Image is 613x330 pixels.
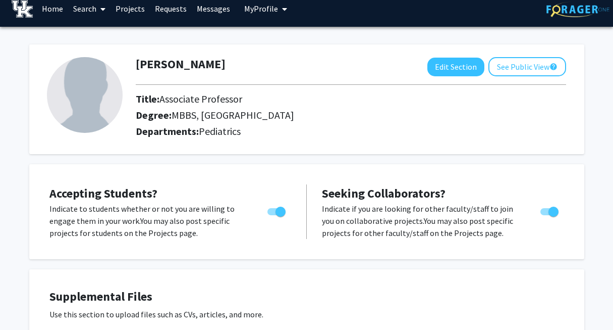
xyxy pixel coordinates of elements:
mat-icon: help [549,61,558,73]
h4: Supplemental Files [49,290,564,304]
div: Toggle [263,203,291,218]
p: Use this section to upload files such as CVs, articles, and more. [49,308,564,320]
div: Toggle [536,203,564,218]
span: Seeking Collaborators? [322,185,445,201]
img: Profile Picture [47,57,123,133]
iframe: Chat [8,285,43,322]
span: Accepting Students? [49,185,157,201]
p: Indicate if you are looking for other faculty/staff to join you on collaborative projects. You ma... [322,203,521,239]
button: Edit Section [427,58,484,76]
button: See Public View [488,57,566,76]
span: My Profile [244,4,278,14]
h2: Departments: [128,125,574,137]
span: MBBS, [GEOGRAPHIC_DATA] [172,109,294,121]
span: Pediatrics [199,125,241,137]
span: Associate Professor [159,92,242,105]
h2: Title: [136,93,416,105]
h2: Degree: [136,109,416,121]
p: Indicate to students whether or not you are willing to engage them in your work. You may also pos... [49,203,248,239]
img: ForagerOne Logo [546,2,609,17]
h1: [PERSON_NAME] [136,57,226,72]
